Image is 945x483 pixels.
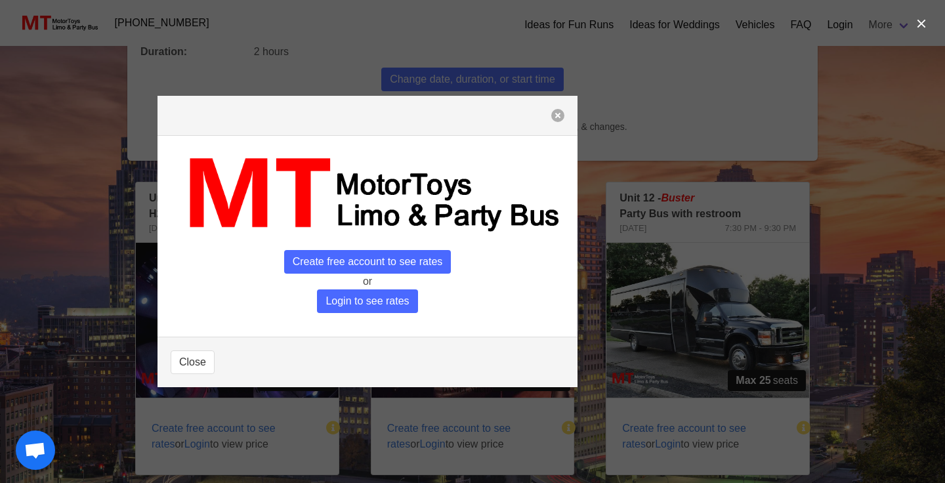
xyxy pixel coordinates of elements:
[171,350,215,374] button: Close
[171,274,564,289] p: or
[171,149,564,239] img: MT_logo_name.png
[179,354,206,370] span: Close
[16,430,55,470] div: Open chat
[284,250,451,274] span: Create free account to see rates
[317,289,417,313] span: Login to see rates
